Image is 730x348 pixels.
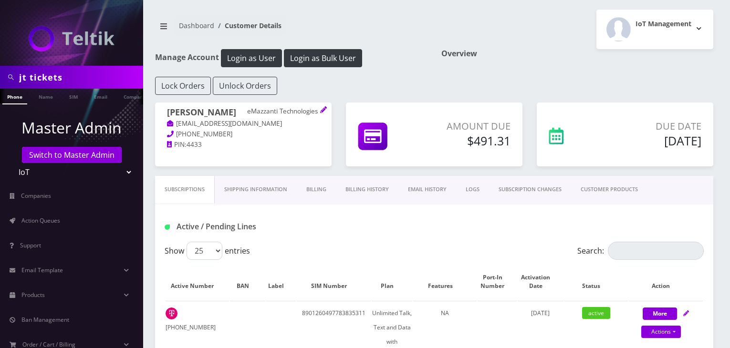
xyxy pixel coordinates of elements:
[215,176,297,203] a: Shipping Information
[641,326,681,338] a: Actions
[413,264,477,300] th: Features: activate to sort column ascending
[219,52,284,62] a: Login as User
[29,26,115,51] img: IoT
[187,140,202,149] span: 4433
[582,307,610,319] span: active
[179,21,214,30] a: Dashboard
[605,119,701,133] p: Due Date
[166,264,229,300] th: Active Number: activate to sort column ascending
[489,176,571,203] a: SUBSCRIPTION CHANGES
[284,49,362,67] button: Login as Bulk User
[643,307,677,320] button: More
[571,176,647,203] a: CUSTOMER PRODUCTS
[89,89,112,103] a: Email
[518,264,563,300] th: Activation Date: activate to sort column ascending
[596,10,713,49] button: IoT Management
[247,107,320,116] p: eMazzanti Technologies
[372,264,412,300] th: Plan: activate to sort column ascending
[213,77,277,95] button: Unlock Orders
[428,119,511,133] p: Amount Due
[221,49,282,67] button: Login as User
[167,119,282,129] a: [EMAIL_ADDRESS][DOMAIN_NAME]
[297,264,371,300] th: SIM Number: activate to sort column ascending
[187,242,222,260] select: Showentries
[21,316,69,324] span: Ban Management
[20,241,41,249] span: Support
[165,222,335,231] h1: Active / Pending Lines
[165,225,170,230] img: Active / Pending Lines
[531,309,550,317] span: [DATE]
[441,49,713,58] h1: Overview
[336,176,398,203] a: Billing History
[605,133,701,148] h5: [DATE]
[19,68,141,86] input: Search in Company
[155,16,427,43] nav: breadcrumb
[636,20,691,28] h2: IoT Management
[167,140,187,150] a: PIN:
[214,20,282,31] li: Customer Details
[456,176,489,203] a: LOGS
[564,264,628,300] th: Status: activate to sort column ascending
[230,264,265,300] th: BAN: activate to sort column ascending
[577,242,704,260] label: Search:
[119,89,151,103] a: Company
[176,130,232,138] span: [PHONE_NUMBER]
[166,307,177,319] img: t_img.png
[608,242,704,260] input: Search:
[428,133,511,148] h5: $491.31
[629,264,703,300] th: Action: activate to sort column ascending
[478,264,517,300] th: Port-In Number: activate to sort column ascending
[2,89,27,104] a: Phone
[34,89,58,103] a: Name
[155,49,427,67] h1: Manage Account
[21,216,60,225] span: Action Queues
[167,107,320,119] h1: [PERSON_NAME]
[21,266,63,274] span: Email Template
[64,89,83,103] a: SIM
[165,242,250,260] label: Show entries
[297,176,336,203] a: Billing
[21,192,51,200] span: Companies
[155,77,211,95] button: Lock Orders
[22,147,122,163] a: Switch to Master Admin
[398,176,456,203] a: EMAIL HISTORY
[284,52,362,62] a: Login as Bulk User
[21,291,45,299] span: Products
[266,264,296,300] th: Label: activate to sort column ascending
[155,176,215,203] a: Subscriptions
